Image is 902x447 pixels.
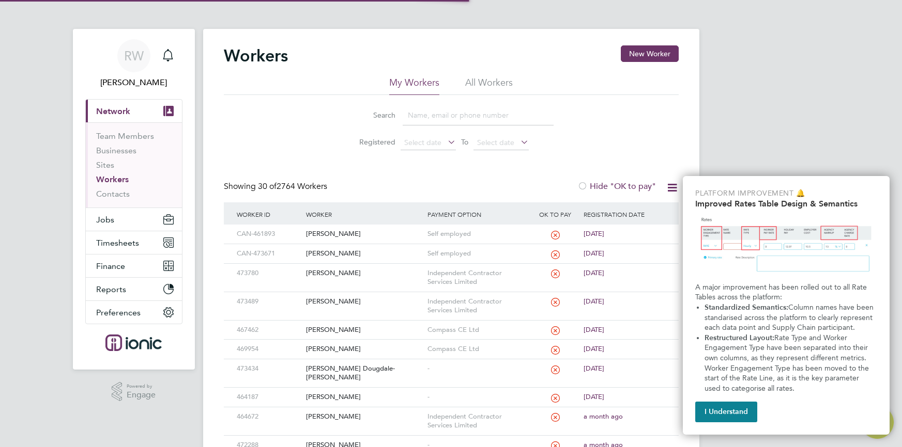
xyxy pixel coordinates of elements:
[124,49,144,62] span: RW
[695,282,877,302] p: A major improvement has been rolled out to all Rate Tables across the platform:
[425,388,529,407] div: -
[234,292,303,311] div: 473489
[96,215,114,225] span: Jobs
[705,303,788,312] strong: Standardized Semantics:
[234,244,303,263] div: CAN-473671
[584,249,604,258] span: [DATE]
[234,359,303,378] div: 473434
[425,407,529,435] div: Independent Contractor Services Limited
[85,76,182,89] span: Ryan Walker
[303,244,425,263] div: [PERSON_NAME]
[425,321,529,340] div: Compass CE Ltd
[577,181,656,191] label: Hide "OK to pay"
[96,308,141,317] span: Preferences
[529,202,582,226] div: OK to pay
[683,176,890,435] div: Improved Rate Table Semantics
[584,229,604,238] span: [DATE]
[234,264,303,283] div: 473780
[303,202,425,226] div: Worker
[425,202,529,226] div: Payment Option
[477,138,514,147] span: Select date
[234,388,303,407] div: 464187
[349,110,395,120] label: Search
[127,382,156,391] span: Powered by
[695,199,877,209] h2: Improved Rates Table Design & Semantics
[303,264,425,283] div: [PERSON_NAME]
[695,402,757,422] button: I Understand
[584,268,604,277] span: [DATE]
[465,76,513,95] li: All Workers
[389,76,439,95] li: My Workers
[85,39,182,89] a: Go to account details
[403,105,554,125] input: Name, email or phone number
[234,407,303,426] div: 464672
[621,45,679,62] button: New Worker
[224,45,288,66] h2: Workers
[705,303,876,332] span: Column names have been standarised across the platform to clearly represent each data point and S...
[425,264,529,292] div: Independent Contractor Services Limited
[73,29,195,370] nav: Main navigation
[584,412,623,421] span: a month ago
[425,292,529,320] div: Independent Contractor Services Limited
[303,340,425,359] div: [PERSON_NAME]
[303,225,425,244] div: [PERSON_NAME]
[425,244,529,263] div: Self employed
[224,181,329,192] div: Showing
[705,333,774,342] strong: Restructured Layout:
[96,106,130,116] span: Network
[96,284,126,294] span: Reports
[458,135,471,149] span: To
[303,388,425,407] div: [PERSON_NAME]
[96,174,129,184] a: Workers
[96,261,125,271] span: Finance
[258,181,277,191] span: 30 of
[303,321,425,340] div: [PERSON_NAME]
[85,334,182,351] a: Go to home page
[96,189,130,199] a: Contacts
[584,325,604,334] span: [DATE]
[584,364,604,373] span: [DATE]
[584,392,604,401] span: [DATE]
[584,344,604,353] span: [DATE]
[705,333,871,393] span: Rate Type and Worker Engagement Type have been separated into their own columns, as they represen...
[234,202,303,226] div: Worker ID
[96,238,139,248] span: Timesheets
[96,131,154,141] a: Team Members
[234,340,303,359] div: 469954
[425,340,529,359] div: Compass CE Ltd
[303,359,425,387] div: [PERSON_NAME] Dougdale-[PERSON_NAME]
[584,297,604,306] span: [DATE]
[258,181,327,191] span: 2764 Workers
[127,391,156,400] span: Engage
[695,188,877,199] p: Platform Improvement 🔔
[695,213,877,278] img: Updated Rates Table Design & Semantics
[404,138,441,147] span: Select date
[581,202,668,226] div: Registration Date
[105,334,161,351] img: ionic-logo-retina.png
[234,321,303,340] div: 467462
[96,146,136,155] a: Businesses
[425,225,529,244] div: Self employed
[303,407,425,426] div: [PERSON_NAME]
[96,160,114,170] a: Sites
[349,137,395,147] label: Registered
[303,292,425,311] div: [PERSON_NAME]
[234,225,303,244] div: CAN-461893
[425,359,529,378] div: -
